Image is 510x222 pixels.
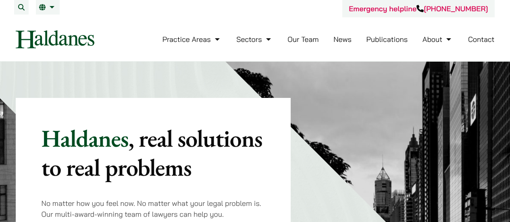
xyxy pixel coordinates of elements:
a: Contact [468,35,495,44]
a: News [333,35,352,44]
p: No matter how you feel now. No matter what your legal problem is. Our multi-award-winning team of... [42,198,265,220]
a: Practice Areas [162,35,222,44]
a: Sectors [236,35,273,44]
a: Our Team [287,35,318,44]
a: Publications [366,35,408,44]
p: Haldanes [42,124,265,182]
a: Emergency helpline[PHONE_NUMBER] [349,4,488,13]
a: EN [39,4,56,10]
a: About [423,35,453,44]
img: Logo of Haldanes [16,30,94,48]
mark: , real solutions to real problems [42,122,262,183]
